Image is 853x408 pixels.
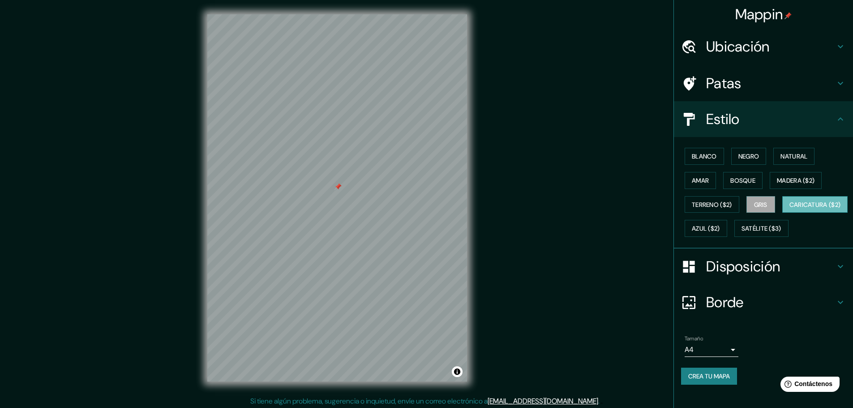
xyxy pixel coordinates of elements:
[452,366,463,377] button: Activar o desactivar atribución
[601,396,603,406] font: .
[773,373,843,398] iframe: Lanzador de widgets de ayuda
[685,335,703,342] font: Tamaño
[598,396,600,406] font: .
[731,148,767,165] button: Negro
[685,148,724,165] button: Blanco
[674,101,853,137] div: Estilo
[777,176,814,185] font: Madera ($2)
[692,225,720,233] font: Azul ($2)
[746,196,775,213] button: Gris
[685,345,694,354] font: A4
[706,110,740,129] font: Estilo
[692,201,732,209] font: Terreno ($2)
[723,172,763,189] button: Bosque
[730,176,755,185] font: Bosque
[754,201,767,209] font: Gris
[681,368,737,385] button: Crea tu mapa
[685,196,739,213] button: Terreno ($2)
[782,196,848,213] button: Caricatura ($2)
[742,225,781,233] font: Satélite ($3)
[600,396,601,406] font: .
[773,148,814,165] button: Natural
[789,201,841,209] font: Caricatura ($2)
[688,372,730,380] font: Crea tu mapa
[735,5,783,24] font: Mappin
[706,74,742,93] font: Patas
[685,172,716,189] button: Amar
[674,65,853,101] div: Patas
[784,12,792,19] img: pin-icon.png
[674,249,853,284] div: Disposición
[685,343,738,357] div: A4
[706,257,780,276] font: Disposición
[685,220,727,237] button: Azul ($2)
[692,176,709,185] font: Amar
[706,37,770,56] font: Ubicación
[692,152,717,160] font: Blanco
[738,152,759,160] font: Negro
[770,172,822,189] button: Madera ($2)
[734,220,789,237] button: Satélite ($3)
[250,396,488,406] font: Si tiene algún problema, sugerencia o inquietud, envíe un correo electrónico a
[207,14,467,382] canvas: Mapa
[674,29,853,64] div: Ubicación
[780,152,807,160] font: Natural
[674,284,853,320] div: Borde
[706,293,744,312] font: Borde
[488,396,598,406] a: [EMAIL_ADDRESS][DOMAIN_NAME]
